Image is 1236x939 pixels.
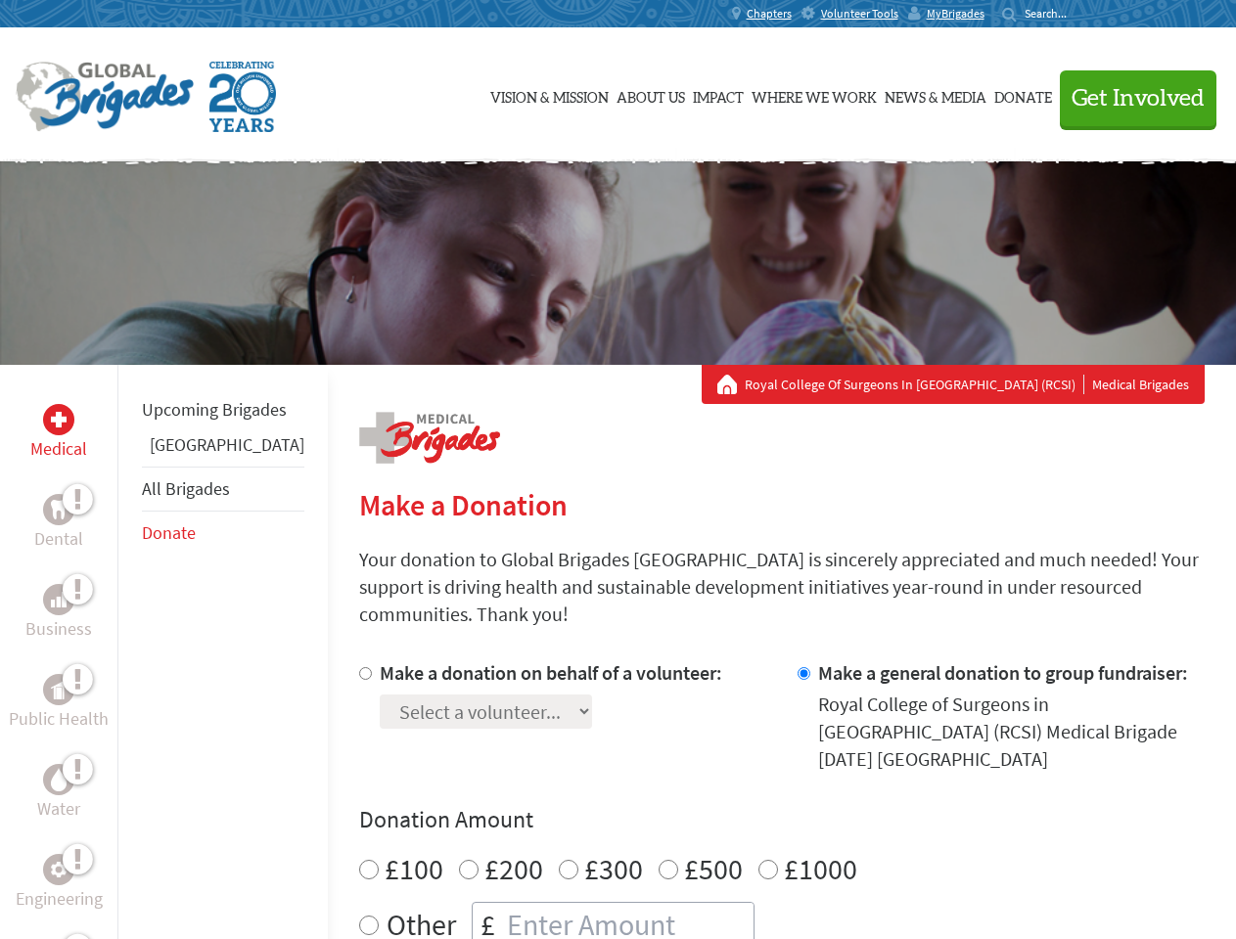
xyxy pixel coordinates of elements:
[142,388,304,431] li: Upcoming Brigades
[1072,87,1205,111] span: Get Involved
[747,6,792,22] span: Chapters
[359,546,1205,628] p: Your donation to Global Brigades [GEOGRAPHIC_DATA] is sincerely appreciated and much needed! Your...
[43,584,74,615] div: Business
[490,46,609,144] a: Vision & Mission
[385,850,443,887] label: £100
[380,660,722,685] label: Make a donation on behalf of a volunteer:
[43,494,74,525] div: Dental
[484,850,543,887] label: £200
[209,62,276,132] img: Global Brigades Celebrating 20 Years
[752,46,877,144] a: Where We Work
[51,412,67,427] img: Medical
[51,592,67,607] img: Business
[150,433,304,456] a: [GEOGRAPHIC_DATA]
[16,62,194,132] img: Global Brigades Logo
[30,435,87,463] p: Medical
[359,412,500,464] img: logo-medical.png
[34,525,83,553] p: Dental
[142,398,287,421] a: Upcoming Brigades
[43,764,74,795] div: Water
[693,46,744,144] a: Impact
[584,850,643,887] label: £300
[717,375,1189,394] div: Medical Brigades
[43,674,74,705] div: Public Health
[142,477,230,500] a: All Brigades
[16,885,103,913] p: Engineering
[142,512,304,555] li: Donate
[1025,6,1080,21] input: Search...
[818,660,1188,685] label: Make a general donation to group fundraiser:
[43,404,74,435] div: Medical
[37,795,80,823] p: Water
[9,674,109,733] a: Public HealthPublic Health
[43,854,74,885] div: Engineering
[51,768,67,790] img: Water
[994,46,1052,144] a: Donate
[142,431,304,467] li: Greece
[37,764,80,823] a: WaterWater
[51,862,67,877] img: Engineering
[359,487,1205,522] h2: Make a Donation
[25,584,92,643] a: BusinessBusiness
[142,521,196,544] a: Donate
[885,46,986,144] a: News & Media
[30,404,87,463] a: MedicalMedical
[51,500,67,518] img: Dental
[818,691,1205,773] div: Royal College of Surgeons in [GEOGRAPHIC_DATA] (RCSI) Medical Brigade [DATE] [GEOGRAPHIC_DATA]
[359,804,1205,835] h4: Donation Amount
[745,375,1084,394] a: Royal College Of Surgeons In [GEOGRAPHIC_DATA] (RCSI)
[34,494,83,553] a: DentalDental
[142,467,304,512] li: All Brigades
[9,705,109,733] p: Public Health
[51,680,67,699] img: Public Health
[16,854,103,913] a: EngineeringEngineering
[617,46,685,144] a: About Us
[821,6,898,22] span: Volunteer Tools
[927,6,984,22] span: MyBrigades
[684,850,743,887] label: £500
[1060,70,1216,126] button: Get Involved
[25,615,92,643] p: Business
[784,850,857,887] label: £1000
